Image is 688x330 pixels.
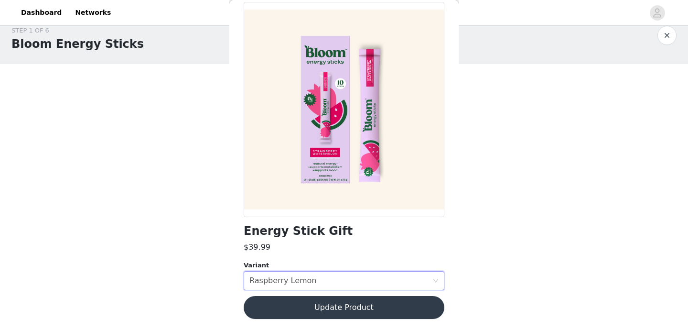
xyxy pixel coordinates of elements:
[244,242,270,253] h3: $39.99
[11,35,144,53] h1: Bloom Energy Sticks
[11,26,144,35] div: STEP 1 OF 6
[244,261,444,270] div: Variant
[653,5,662,21] div: avatar
[244,296,444,319] button: Update Product
[15,2,67,23] a: Dashboard
[69,2,117,23] a: Networks
[244,225,353,238] h1: Energy Stick Gift
[249,272,316,290] div: Raspberry Lemon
